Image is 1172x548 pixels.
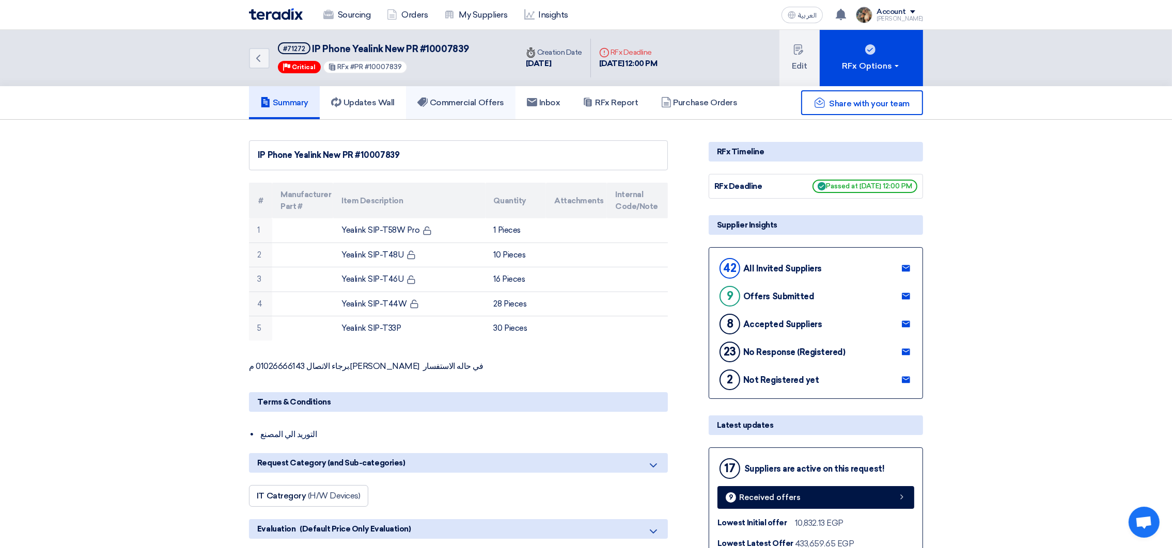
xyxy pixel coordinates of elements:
a: Commercial Offers [406,86,515,119]
td: 30 Pieces [486,316,546,341]
li: التوريد الي المصنع [259,424,668,445]
span: Critical [292,63,316,71]
a: Purchase Orders [650,86,749,119]
div: Offers Submitted [743,292,814,301]
div: 2 [720,369,740,390]
div: [DATE] 12:00 PM [599,58,658,70]
a: My Suppliers [436,4,515,26]
td: 16 Pieces [486,267,546,292]
button: RFx Options [820,30,923,86]
span: Share with your team [830,99,910,108]
a: Orders [379,4,436,26]
td: 3 [249,267,272,292]
th: Internal Code/Note [607,183,668,218]
div: 17 [720,458,740,479]
span: (Default Price Only Evaluation) [300,523,411,535]
td: 28 Pieces [486,292,546,316]
div: Open chat [1129,507,1160,538]
span: #PR #10007839 [351,63,402,71]
div: 9 [720,286,740,307]
span: Request Category (and Sub-categories) [257,457,405,469]
span: Received offers [739,494,801,502]
div: RFx Deadline [714,181,792,192]
div: #71272 [283,45,305,52]
div: 9 [726,492,736,503]
div: RFx Deadline [599,47,658,58]
th: Quantity [486,183,546,218]
a: Updates Wall [320,86,406,119]
span: العربية [798,12,817,19]
div: All Invited Suppliers [743,264,822,273]
a: Sourcing [315,4,379,26]
div: [PERSON_NAME] [877,16,923,22]
span: Evaluation [257,523,295,535]
h5: Purchase Orders [661,98,738,108]
a: RFx Report [571,86,649,119]
h5: Commercial Offers [417,98,504,108]
div: Not Registered yet [743,375,819,385]
th: Item Description [333,183,485,218]
span: RFx [338,63,349,71]
td: Yealink SIP-T33P [333,316,485,341]
h5: Inbox [527,98,560,108]
div: Suppliers are active on this request! [744,464,884,474]
div: 8 [720,314,740,334]
div: Accepted Suppliers [743,319,822,329]
div: IP Phone Yealink New PR #10007839 [258,149,659,162]
button: Edit [779,30,820,86]
td: Yealink SIP-T48U [333,243,485,267]
span: IT Catregory [257,491,306,501]
div: Lowest Initial offer [717,517,795,529]
td: 1 [249,218,272,243]
p: برجاء الاتصال 01026666143 م.[PERSON_NAME] في حاله الاستفسار [249,361,668,372]
span: Passed at [DATE] 12:00 PM [812,180,917,193]
span: Terms & Conditions [257,396,331,408]
a: Insights [516,4,576,26]
a: 9 Received offers [717,486,914,509]
td: 4 [249,292,272,316]
a: Inbox [515,86,572,119]
h5: RFx Report [583,98,638,108]
td: Yealink SIP-T44W [333,292,485,316]
div: No Response (Registered) [743,347,845,357]
td: 1 Pieces [486,218,546,243]
th: # [249,183,272,218]
div: 23 [720,342,740,362]
th: Manufacturer Part # [272,183,333,218]
h5: Updates Wall [331,98,395,108]
td: Yealink SIP-T58W Pro [333,218,485,243]
div: 10,832.13 EGP [795,517,843,529]
div: RFx Timeline [709,142,923,162]
div: [DATE] [526,58,582,70]
div: Account [877,8,906,17]
div: Creation Date [526,47,582,58]
td: Yealink SIP-T46U [333,267,485,292]
h5: IP Phone Yealink New PR #10007839 [278,42,469,55]
th: Attachments [546,183,607,218]
img: file_1710751448746.jpg [856,7,872,23]
h5: Summary [260,98,308,108]
div: Latest updates [709,415,923,435]
span: (H/W Devices) [308,491,361,501]
td: 5 [249,316,272,341]
div: 42 [720,258,740,279]
td: 10 Pieces [486,243,546,267]
div: Supplier Insights [709,215,923,235]
a: Summary [249,86,320,119]
div: RFx Options [842,60,901,72]
td: 2 [249,243,272,267]
img: Teradix logo [249,8,303,20]
span: IP Phone Yealink New PR #10007839 [312,43,469,55]
button: العربية [782,7,823,23]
